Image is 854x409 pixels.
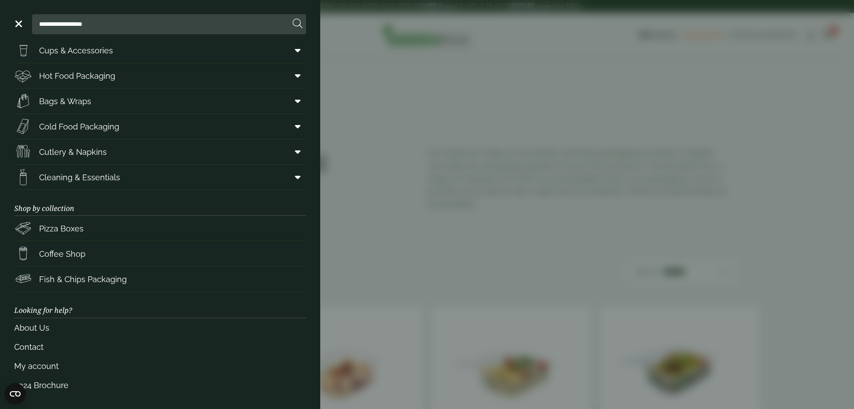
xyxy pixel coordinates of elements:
[14,270,32,288] img: FishNchip_box.svg
[14,337,306,356] a: Contact
[14,292,306,318] h3: Looking for help?
[14,114,306,139] a: Cold Food Packaging
[14,117,32,135] img: Sandwich_box.svg
[39,121,119,133] span: Cold Food Packaging
[14,139,306,164] a: Cutlery & Napkins
[14,89,306,113] a: Bags & Wraps
[14,168,32,186] img: open-wipe.svg
[14,67,32,85] img: Deli_box.svg
[14,41,32,59] img: PintNhalf_cup.svg
[39,146,107,158] span: Cutlery & Napkins
[14,38,306,63] a: Cups & Accessories
[39,95,91,107] span: Bags & Wraps
[14,190,306,216] h3: Shop by collection
[39,223,84,235] span: Pizza Boxes
[4,383,26,405] button: Open CMP widget
[14,143,32,161] img: Cutlery.svg
[14,267,306,292] a: Fish & Chips Packaging
[14,219,32,237] img: Pizza_boxes.svg
[14,356,306,376] a: My account
[14,92,32,110] img: Paper_carriers.svg
[14,318,306,337] a: About Us
[14,165,306,190] a: Cleaning & Essentials
[39,171,120,183] span: Cleaning & Essentials
[39,45,113,57] span: Cups & Accessories
[39,273,127,285] span: Fish & Chips Packaging
[39,70,115,82] span: Hot Food Packaging
[14,63,306,88] a: Hot Food Packaging
[39,248,85,260] span: Coffee Shop
[14,376,306,395] a: 2024 Brochure
[14,241,306,266] a: Coffee Shop
[14,216,306,241] a: Pizza Boxes
[14,245,32,263] img: HotDrink_paperCup.svg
